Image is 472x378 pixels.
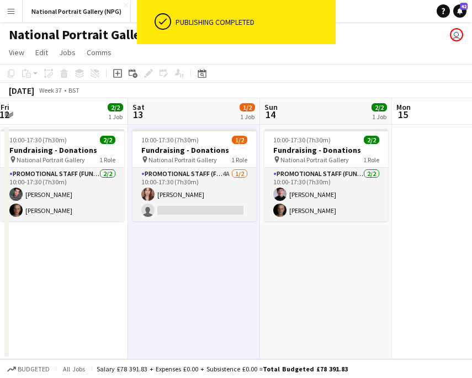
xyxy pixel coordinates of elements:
[9,85,34,96] div: [DATE]
[1,129,124,221] app-job-card: 10:00-17:30 (7h30m)2/2Fundraising - Donations National Portrait Gallery1 RolePromotional Staff (F...
[108,103,123,111] span: 2/2
[460,3,468,10] span: 42
[264,129,388,221] app-job-card: 10:00-17:30 (7h30m)2/2Fundraising - Donations National Portrait Gallery1 RolePromotional Staff (F...
[232,136,247,144] span: 1/2
[35,47,48,57] span: Edit
[141,136,199,144] span: 10:00-17:30 (7h30m)
[263,108,278,121] span: 14
[36,86,64,94] span: Week 37
[264,145,388,155] h3: Fundraising - Donations
[273,136,331,144] span: 10:00-17:30 (7h30m)
[372,103,387,111] span: 2/2
[363,156,379,164] span: 1 Role
[264,168,388,221] app-card-role: Promotional Staff (Fundraiser)2/210:00-17:30 (7h30m)[PERSON_NAME][PERSON_NAME]
[364,136,379,144] span: 2/2
[97,365,348,373] div: Salary £78 391.83 + Expenses £0.00 + Subsistence £0.00 =
[87,47,112,57] span: Comms
[132,145,256,155] h3: Fundraising - Donations
[264,102,278,112] span: Sun
[1,102,9,112] span: Fri
[9,26,190,43] h1: National Portrait Gallery (NPG)
[4,45,29,60] a: View
[23,1,131,22] button: National Portrait Gallery (NPG)
[149,156,217,164] span: National Portrait Gallery
[396,102,411,112] span: Mon
[61,365,87,373] span: All jobs
[82,45,116,60] a: Comms
[131,108,145,121] span: 13
[176,17,331,27] div: Publishing completed
[132,102,145,112] span: Sat
[31,45,52,60] a: Edit
[9,47,24,57] span: View
[263,365,348,373] span: Total Budgeted £78 391.83
[59,47,76,57] span: Jobs
[68,86,79,94] div: BST
[240,103,255,111] span: 1/2
[132,129,256,221] app-job-card: 10:00-17:30 (7h30m)1/2Fundraising - Donations National Portrait Gallery1 RolePromotional Staff (F...
[17,156,85,164] span: National Portrait Gallery
[132,168,256,221] app-card-role: Promotional Staff (Fundraiser)4A1/210:00-17:30 (7h30m)[PERSON_NAME]
[1,145,124,155] h3: Fundraising - Donations
[55,45,80,60] a: Jobs
[18,365,50,373] span: Budgeted
[100,136,115,144] span: 2/2
[9,136,67,144] span: 10:00-17:30 (7h30m)
[453,4,466,18] a: 42
[6,363,51,375] button: Budgeted
[108,113,123,121] div: 1 Job
[99,156,115,164] span: 1 Role
[231,156,247,164] span: 1 Role
[280,156,349,164] span: National Portrait Gallery
[395,108,411,121] span: 15
[131,1,210,22] button: National Gallery (NG)
[240,113,254,121] div: 1 Job
[450,28,463,41] app-user-avatar: Gus Gordon
[1,168,124,221] app-card-role: Promotional Staff (Fundraiser)2/210:00-17:30 (7h30m)[PERSON_NAME][PERSON_NAME]
[372,113,386,121] div: 1 Job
